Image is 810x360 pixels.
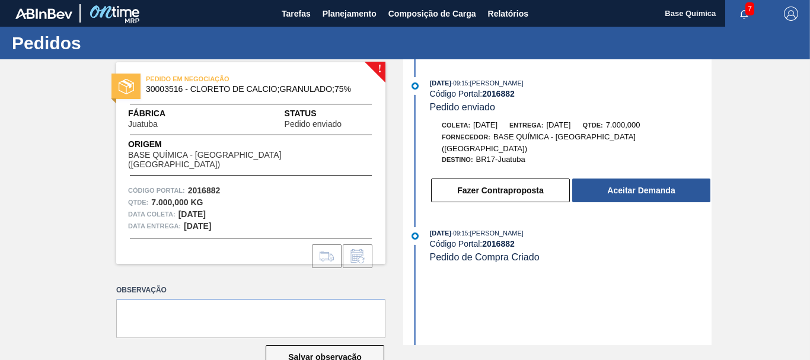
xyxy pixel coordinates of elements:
[388,7,476,21] span: Composição de Carga
[473,120,498,129] span: [DATE]
[482,89,515,98] strong: 2016882
[128,220,181,232] span: Data entrega:
[412,82,419,90] img: atual
[178,209,206,219] strong: [DATE]
[784,7,798,21] img: Logout
[128,151,374,169] span: BASE QUÍMICA - [GEOGRAPHIC_DATA] ([GEOGRAPHIC_DATA])
[285,107,374,120] span: Status
[128,196,148,208] span: Qtde :
[146,73,312,85] span: PEDIDO EM NEGOCIAÇÃO
[412,232,419,240] img: atual
[323,7,377,21] span: Planejamento
[128,120,158,129] span: Juatuba
[451,80,468,87] span: - 09:15
[12,36,222,50] h1: Pedidos
[482,239,515,249] strong: 2016882
[725,5,763,22] button: Notificações
[184,221,211,231] strong: [DATE]
[128,208,176,220] span: Data coleta:
[312,244,342,268] div: Ir para Composição de Carga
[119,79,134,94] img: status
[468,79,524,87] span: : [PERSON_NAME]
[343,244,372,268] div: Informar alteração no pedido
[116,282,385,299] label: Observação
[430,230,451,237] span: [DATE]
[430,102,495,112] span: Pedido enviado
[146,85,361,94] span: 30003516 - CLORETO DE CALCIO;GRANULADO;75%
[431,179,570,202] button: Fazer Contraproposta
[451,230,468,237] span: - 09:15
[442,122,470,129] span: Coleta:
[442,132,636,153] span: BASE QUÍMICA - [GEOGRAPHIC_DATA] ([GEOGRAPHIC_DATA])
[430,89,712,98] div: Código Portal:
[430,239,712,249] div: Código Portal:
[509,122,543,129] span: Entrega:
[128,184,185,196] span: Código Portal:
[442,133,490,141] span: Fornecedor:
[442,156,473,163] span: Destino:
[285,120,342,129] span: Pedido enviado
[606,120,640,129] span: 7.000,000
[488,7,528,21] span: Relatórios
[151,197,203,207] strong: 7.000,000 KG
[128,138,374,151] span: Origem
[582,122,602,129] span: Qtde:
[468,230,524,237] span: : [PERSON_NAME]
[430,79,451,87] span: [DATE]
[745,2,754,15] span: 7
[546,120,570,129] span: [DATE]
[572,179,710,202] button: Aceitar Demanda
[282,7,311,21] span: Tarefas
[128,107,195,120] span: Fábrica
[430,252,540,262] span: Pedido de Compra Criado
[188,186,221,195] strong: 2016882
[476,155,525,164] span: BR17-Juatuba
[15,8,72,19] img: TNhmsLtSVTkK8tSr43FrP2fwEKptu5GPRR3wAAAABJRU5ErkJggg==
